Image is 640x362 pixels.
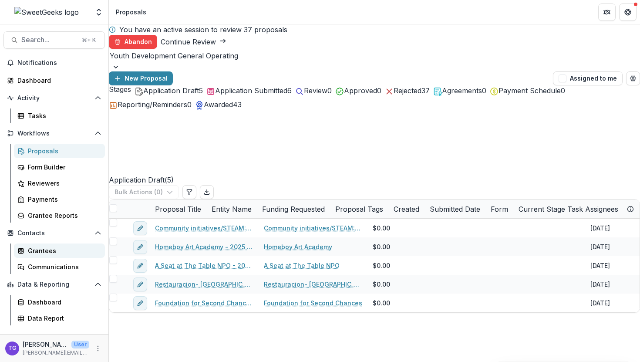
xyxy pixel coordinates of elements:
[485,200,513,218] div: Form
[14,208,105,223] a: Grantee Reports
[17,59,101,67] span: Notifications
[28,246,98,255] div: Grantees
[119,24,287,35] p: You have an active session to review proposals
[28,162,98,172] div: Form Builder
[330,204,388,214] div: Proposal Tags
[17,76,98,85] div: Dashboard
[499,86,561,95] span: Payment Schedule
[17,281,91,288] span: Data & Reporting
[590,298,610,308] div: [DATE]
[424,200,485,218] div: Submitted Date
[14,192,105,206] a: Payments
[373,280,390,289] span: $0.00
[28,111,98,120] div: Tasks
[327,86,332,95] span: 0
[17,95,91,102] span: Activity
[28,195,98,204] div: Payments
[21,36,77,44] span: Search...
[513,200,637,218] div: Current Stage Task Assignees
[161,37,226,46] a: Continue Review
[373,223,390,233] span: $0.00
[133,221,147,235] button: edit
[14,160,105,174] a: Form Builder
[133,259,147,273] button: edit
[373,261,390,270] span: $0.00
[626,71,640,85] button: Open table manager
[373,242,390,251] span: $0.00
[14,144,105,158] a: Proposals
[155,280,253,289] a: Restauracion- [GEOGRAPHIC_DATA] - 2025 - Sweet Geeks Foundation Grant Application
[482,86,486,95] span: 0
[8,345,17,351] div: Theresa Gartland
[155,223,253,233] a: Community initiatives/STEAM:CODERS - 2025 - Sweet Geeks Foundation Grant Application
[264,280,362,289] a: Restauracion- [GEOGRAPHIC_DATA]
[14,311,105,325] a: Data Report
[561,86,565,95] span: 0
[442,86,482,95] span: Agreements
[14,176,105,190] a: Reviewers
[109,35,157,49] button: Abandon
[14,244,105,258] a: Grantees
[394,86,421,95] span: Rejected
[93,3,105,21] button: Open entity switcher
[112,6,150,18] nav: breadcrumb
[295,85,332,96] button: Review0
[195,99,242,110] button: Awarded43
[204,100,233,109] span: Awarded
[23,340,68,349] p: [PERSON_NAME]
[17,230,91,237] span: Contacts
[590,242,610,251] div: [DATE]
[3,277,105,291] button: Open Data & Reporting
[109,110,174,185] h2: Application Draft ( 5 )
[424,204,485,214] div: Submitted Date
[28,262,98,271] div: Communications
[264,298,362,308] a: Foundation for Second Chances
[433,85,486,96] button: Agreements0
[421,86,430,95] span: 37
[257,200,330,218] div: Funding Requested
[264,261,340,270] a: A Seat at The Table NPO
[264,242,332,251] a: Homeboy Art Academy
[590,261,610,270] div: [DATE]
[485,204,513,214] div: Form
[116,7,146,17] div: Proposals
[199,86,203,95] span: 5
[109,185,179,199] button: Bulk Actions (0)
[233,100,242,109] span: 43
[257,204,330,214] div: Funding Requested
[330,200,388,218] div: Proposal Tags
[150,200,206,218] div: Proposal Title
[490,85,565,96] button: Payment Schedule0
[304,86,327,95] span: Review
[135,85,203,96] button: Application Draft5
[513,204,623,214] div: Current Stage Task Assignees
[109,99,192,110] button: Reporting/Reminders0
[598,3,616,21] button: Partners
[14,108,105,123] a: Tasks
[3,126,105,140] button: Open Workflows
[23,349,89,357] p: [PERSON_NAME][EMAIL_ADDRESS][DOMAIN_NAME]
[182,185,196,199] button: Edit table settings
[71,341,89,348] p: User
[388,200,424,218] div: Created
[155,261,253,270] a: A Seat at The Table NPO - 2025 - Sweet Geeks Foundation Grant Application
[373,298,390,308] span: $0.00
[150,204,206,214] div: Proposal Title
[28,298,98,307] div: Dashboard
[133,296,147,310] button: edit
[215,86,287,95] span: Application Submitted
[206,200,257,218] div: Entity Name
[344,86,377,95] span: Approved
[187,100,192,109] span: 0
[3,73,105,88] a: Dashboard
[28,314,98,323] div: Data Report
[3,31,105,49] button: Search...
[17,130,91,137] span: Workflows
[28,179,98,188] div: Reviewers
[109,71,173,85] button: New Proposal
[244,25,252,34] span: 37
[14,260,105,274] a: Communications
